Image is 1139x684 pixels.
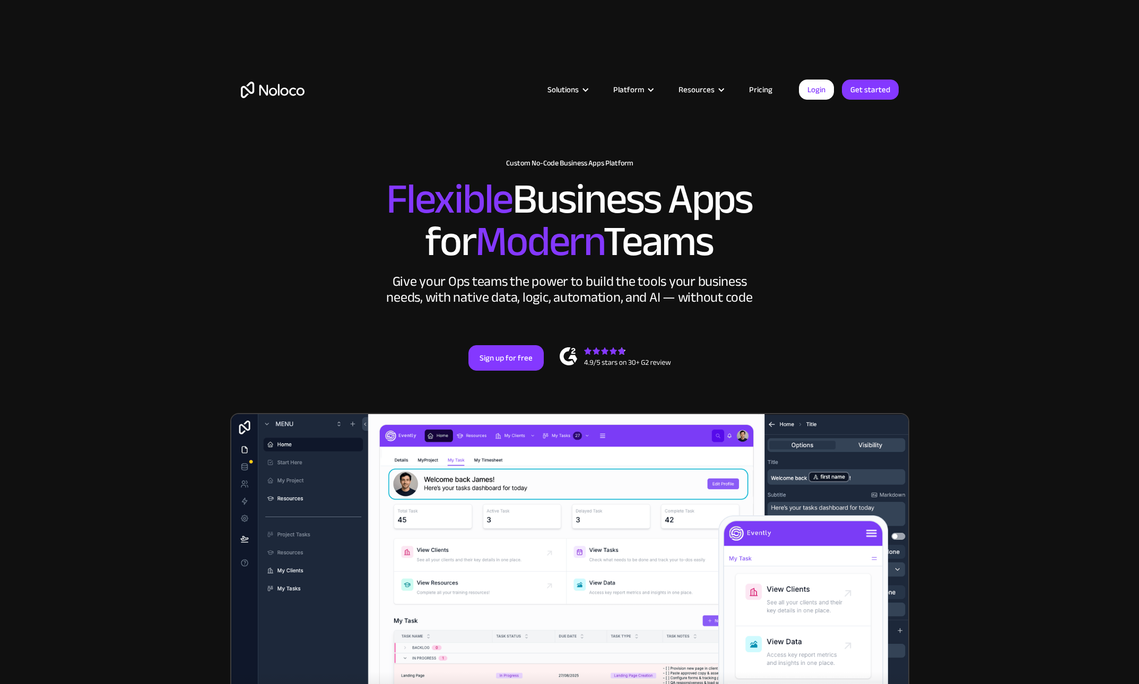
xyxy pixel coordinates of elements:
div: Resources [679,83,715,97]
span: Modern [475,202,603,281]
h2: Business Apps for Teams [241,178,899,263]
a: Get started [842,80,899,100]
div: Solutions [547,83,579,97]
a: home [241,82,305,98]
div: Solutions [534,83,600,97]
div: Give your Ops teams the power to build the tools your business needs, with native data, logic, au... [384,274,755,305]
h1: Custom No-Code Business Apps Platform [241,159,899,168]
a: Login [799,80,834,100]
a: Sign up for free [468,345,544,371]
div: Platform [600,83,665,97]
div: Platform [613,83,644,97]
div: Resources [665,83,736,97]
a: Pricing [736,83,786,97]
span: Flexible [386,160,512,239]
